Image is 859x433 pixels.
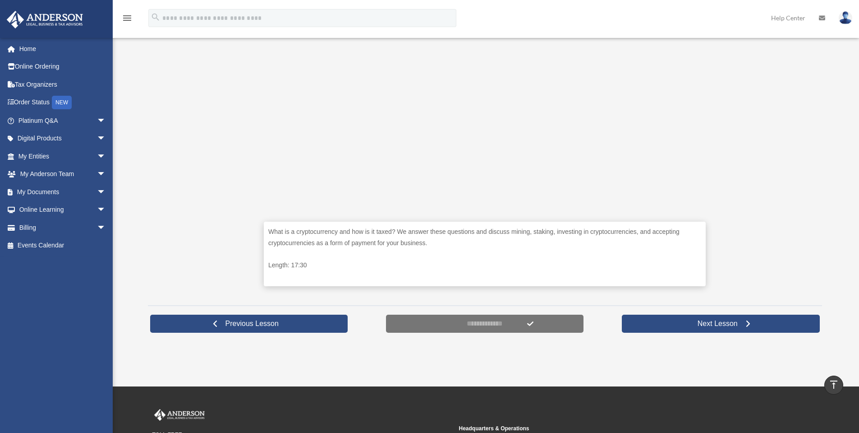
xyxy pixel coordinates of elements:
span: arrow_drop_down [97,147,115,166]
a: Online Learningarrow_drop_down [6,201,119,219]
a: Previous Lesson [150,315,348,333]
a: Billingarrow_drop_down [6,219,119,237]
a: Tax Organizers [6,75,119,93]
span: Previous Lesson [218,319,286,328]
a: menu [122,16,133,23]
i: search [151,12,161,22]
i: vertical_align_top [828,379,839,390]
div: NEW [52,96,72,109]
span: arrow_drop_down [97,183,115,201]
span: arrow_drop_down [97,130,115,148]
span: arrow_drop_down [97,165,115,184]
a: My Documentsarrow_drop_down [6,183,119,201]
a: Platinum Q&Aarrow_drop_down [6,112,119,130]
span: Next Lesson [690,319,745,328]
img: Anderson Advisors Platinum Portal [152,409,207,421]
a: My Anderson Teamarrow_drop_down [6,165,119,183]
span: arrow_drop_down [97,219,115,237]
img: Anderson Advisors Platinum Portal [4,11,86,28]
i: menu [122,13,133,23]
a: Next Lesson [622,315,820,333]
span: arrow_drop_down [97,112,115,130]
a: Online Ordering [6,58,119,76]
a: My Entitiesarrow_drop_down [6,147,119,165]
a: Digital Productsarrow_drop_down [6,130,119,148]
span: arrow_drop_down [97,201,115,219]
p: Length: 17:30 [268,260,701,271]
p: What is a cryptocurrency and how is it taxed? We answer these questions and discuss mining, staki... [268,226,701,248]
a: Order StatusNEW [6,93,119,112]
img: User Pic [839,11,852,24]
a: Events Calendar [6,237,119,255]
a: vertical_align_top [824,376,843,395]
a: Home [6,40,119,58]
